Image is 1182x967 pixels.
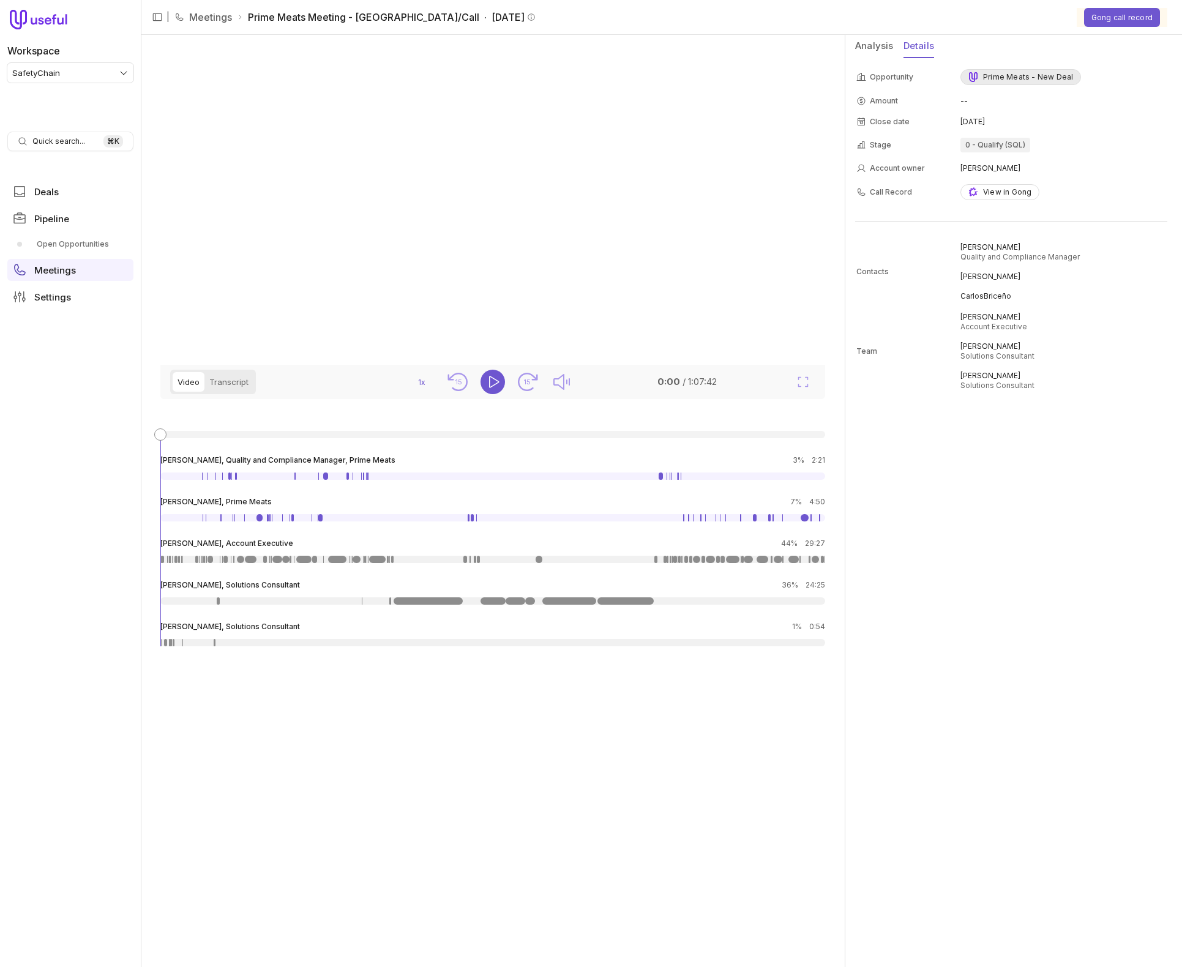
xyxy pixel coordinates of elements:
[960,312,1166,322] span: [PERSON_NAME]
[855,35,894,58] button: Analysis
[960,371,1166,381] span: [PERSON_NAME]
[34,266,76,275] span: Meetings
[7,286,133,308] a: Settings
[7,234,133,254] div: Pipeline submenu
[160,622,300,632] span: [PERSON_NAME], Solutions Consultant
[407,373,436,392] button: 1x
[7,207,133,230] a: Pipeline
[968,187,1031,197] div: View in Gong
[7,234,133,254] a: Open Opportunities
[870,96,898,106] span: Amount
[34,293,71,302] span: Settings
[870,117,910,127] span: Close date
[806,580,825,589] time: 24:25
[34,187,59,196] span: Deals
[809,622,825,631] time: 0:54
[968,72,1073,82] div: Prime Meats - New Deal
[492,10,525,24] time: [DATE]
[515,370,539,394] button: Seek forward 15 seconds
[446,370,471,394] button: Seek back 15 seconds
[856,346,877,356] span: Team
[792,622,825,632] div: 1%
[960,381,1034,390] span: Solutions Consultant
[160,580,300,590] span: [PERSON_NAME], Solutions Consultant
[481,370,505,394] button: Play
[189,10,232,24] a: Meetings
[870,140,891,150] span: Stage
[166,10,170,24] span: |
[870,163,925,173] span: Account owner
[960,91,1166,111] td: --
[960,322,1027,331] span: Account Executive
[523,378,531,386] text: 15
[160,539,293,548] span: [PERSON_NAME], Account Executive
[7,43,60,58] label: Workspace
[148,8,166,26] button: Collapse sidebar
[204,372,253,392] button: Transcript
[960,184,1039,200] a: View in Gong
[960,252,1080,261] span: Quality and Compliance Manager
[683,376,686,387] span: /
[790,497,825,507] div: 7%
[960,291,1166,301] span: CarlosBriceño
[805,539,825,548] time: 29:27
[870,187,912,197] span: Call Record
[903,35,934,58] button: Details
[960,117,985,126] time: [DATE]
[32,136,85,146] span: Quick search...
[248,10,536,24] span: Prime Meats Meeting - [GEOGRAPHIC_DATA]/Call
[160,497,272,507] span: [PERSON_NAME], Prime Meats
[960,272,1166,282] span: [PERSON_NAME]
[549,370,574,394] button: Mute
[1084,8,1160,27] button: Gong call record
[856,267,889,277] span: Contacts
[479,10,492,24] span: ·
[870,72,913,82] label: Opportunity
[782,580,825,590] div: 36%
[7,181,133,203] a: Deals
[960,351,1034,360] span: Solutions Consultant
[160,455,395,465] span: [PERSON_NAME], Quality and Compliance Manager, Prime Meats
[103,135,123,147] kbd: ⌘ K
[812,455,825,465] time: 2:21
[781,539,825,548] div: 44%
[960,69,1081,85] a: Prime Meats - New Deal
[793,455,825,465] div: 3%
[34,214,69,223] span: Pipeline
[7,259,133,281] a: Meetings
[688,376,717,387] time: 1:07:42
[960,138,1030,152] span: 0 - Qualify (SQL)
[960,342,1166,351] span: [PERSON_NAME]
[657,376,680,387] time: 0:00
[455,378,462,386] text: 15
[173,372,204,392] button: Video
[809,497,825,506] time: 4:50
[791,370,815,394] button: Fullscreen
[960,159,1166,178] td: [PERSON_NAME]
[960,242,1166,252] span: [PERSON_NAME]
